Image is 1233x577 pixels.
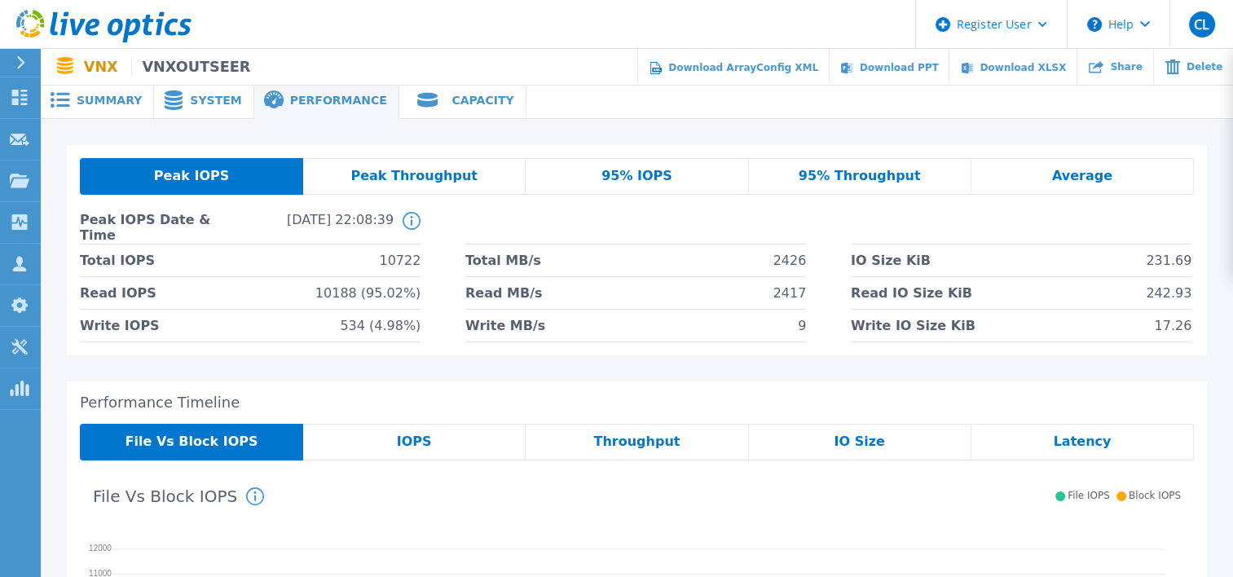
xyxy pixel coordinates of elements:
[1110,62,1142,72] span: Share
[798,310,806,341] span: 9
[77,95,142,106] span: Summary
[451,95,513,106] span: Capacity
[1053,435,1111,448] span: Latency
[773,244,807,276] span: 2426
[340,310,421,341] span: 534 (4.98%)
[131,59,251,75] span: VNXOUTSEER
[949,49,1077,86] a: Download XLSX
[397,435,432,448] span: IOPS
[80,277,156,309] span: Read IOPS
[1146,244,1191,276] span: 231.69
[601,170,672,183] span: 95% IOPS
[860,62,939,73] span: Download PPT
[80,212,237,244] span: Peak IOPS Date & Time
[851,244,931,276] span: IO Size KiB
[190,95,241,106] span: System
[1146,277,1191,309] span: 242.93
[829,49,949,86] a: Download PPT
[851,277,972,309] span: Read IO Size KiB
[80,244,155,276] span: Total IOPS
[80,310,160,341] span: Write IOPS
[126,435,258,448] span: File Vs Block IOPS
[980,62,1066,73] span: Download XLSX
[84,59,250,75] p: VNX
[80,394,1194,412] h2: Performance Timeline
[1154,310,1191,341] span: 17.26
[465,244,541,276] span: Total MB/s
[290,95,387,106] span: Performance
[465,277,542,309] span: Read MB/s
[637,49,829,86] a: Download ArrayConfig XML
[379,244,421,276] span: 10722
[593,435,680,448] span: Throughput
[851,310,975,341] span: Write IO Size KiB
[93,487,237,506] h2: File Vs Block IOPS
[465,310,545,341] span: Write MB/s
[315,277,421,309] span: 10188 (95.02%)
[89,544,112,553] text: 12000
[1187,62,1222,72] span: Delete
[834,435,884,448] span: IO Size
[773,277,807,309] span: 2417
[154,170,229,183] span: Peak IOPS
[1194,18,1209,31] span: CL
[1052,170,1112,183] span: Average
[237,212,394,244] span: [DATE] 22:08:39
[668,62,818,73] span: Download ArrayConfig XML
[350,170,478,183] span: Peak Throughput
[799,170,921,183] span: 95% Throughput
[1049,491,1181,502] div: File IOPS Block IOPS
